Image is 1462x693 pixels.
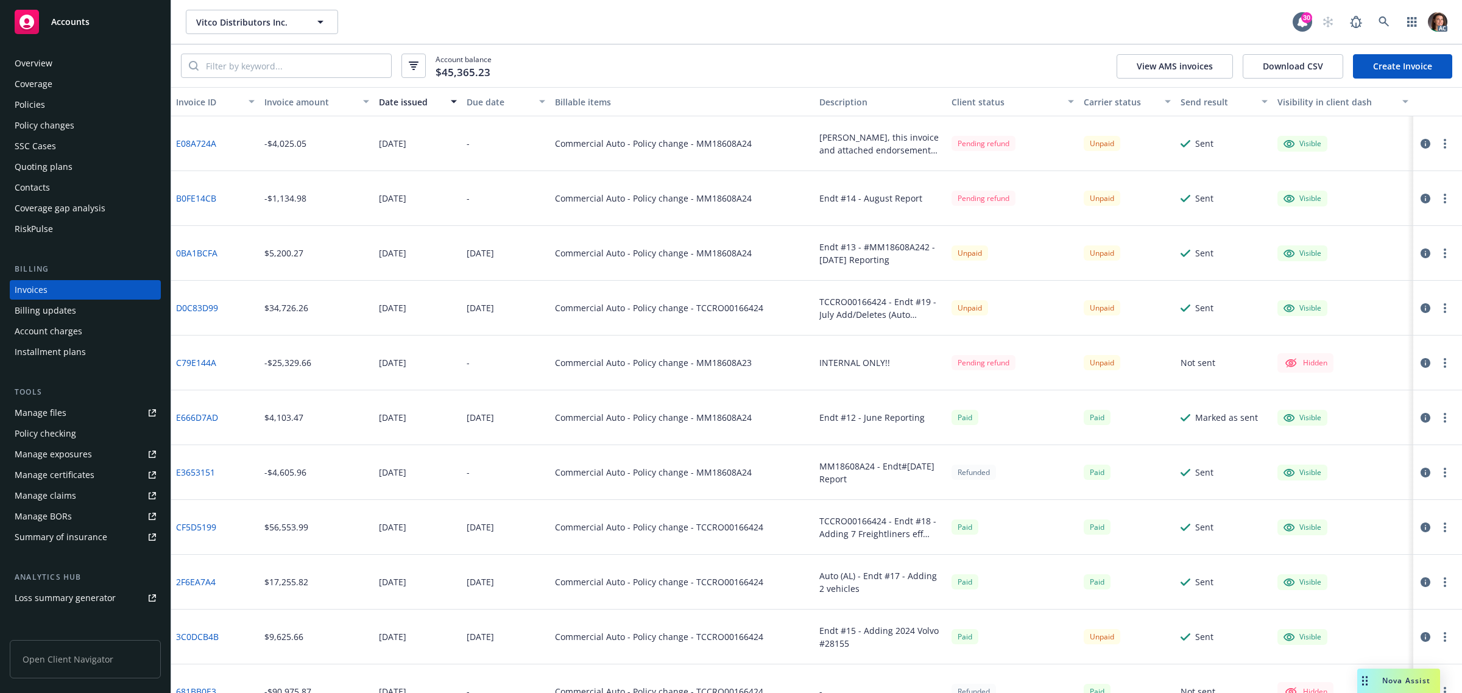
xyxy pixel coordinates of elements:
div: [PERSON_NAME], this invoice and attached endorsement reflects the corrected [DATE] - New TIV valu... [819,131,942,157]
div: Pending refund [952,136,1015,151]
div: Sent [1195,192,1213,205]
div: Paid [1084,465,1111,480]
div: Date issued [379,96,444,108]
div: Visible [1284,522,1321,533]
div: [DATE] [379,411,406,424]
div: Manage files [15,403,66,423]
div: $4,103.47 [264,411,303,424]
a: Summary of insurance [10,527,161,547]
div: -$4,605.96 [264,466,306,479]
div: Unpaid [1084,245,1120,261]
div: [DATE] [379,137,406,150]
div: Not sent [1181,356,1215,369]
div: RiskPulse [15,219,53,239]
a: Report a Bug [1344,10,1368,34]
div: Paid [1084,519,1111,535]
div: Policy changes [15,116,74,135]
div: Quoting plans [15,157,72,177]
div: Policies [15,95,45,114]
div: Analytics hub [10,571,161,583]
button: Visibility in client dash [1273,87,1413,116]
div: Manage claims [15,486,76,505]
span: Manage exposures [10,445,161,464]
a: Manage files [10,403,161,423]
div: Installment plans [15,342,86,362]
div: Manage exposures [15,445,92,464]
div: Paid [952,574,978,589]
img: photo [1428,12,1447,32]
a: E666D7AD [176,411,218,424]
button: Billable items [550,87,814,116]
span: Accounts [51,17,90,27]
div: Endt #13 - #MM18608A242 - [DATE] Reporting [819,241,942,266]
div: Sent [1195,466,1213,479]
button: Date issued [374,87,462,116]
div: Commercial Auto - Policy change - TCCRO00166424 [555,630,763,643]
div: Visible [1284,303,1321,314]
a: Manage BORs [10,507,161,526]
div: Paid [1084,410,1111,425]
a: SSC Cases [10,136,161,156]
input: Filter by keyword... [199,54,391,77]
a: Billing updates [10,301,161,320]
div: $17,255.82 [264,575,308,588]
div: Paid [952,519,978,535]
div: $5,200.27 [264,247,303,259]
div: Endt #12 - June Reporting [819,411,925,424]
div: Tools [10,386,161,398]
div: [DATE] [379,466,406,479]
div: [DATE] [467,521,494,533]
div: Unpaid [1084,191,1120,206]
div: Commercial Auto - Policy change - TCCRO00166424 [555,521,763,533]
div: Summary of insurance [15,527,107,547]
div: [DATE] [467,630,494,643]
a: Create Invoice [1353,54,1452,79]
div: - [467,137,470,150]
div: Commercial Auto - Policy change - MM18608A23 [555,356,752,369]
div: Overview [15,54,52,73]
button: Invoice ID [171,87,260,116]
a: Search [1372,10,1396,34]
a: Policy checking [10,424,161,443]
div: Pending refund [952,355,1015,370]
a: Manage claims [10,486,161,505]
div: INTERNAL ONLY!! [819,356,890,369]
a: C79E144A [176,356,216,369]
div: Visible [1284,248,1321,259]
div: Paid [952,629,978,644]
a: E08A724A [176,137,216,150]
div: Commercial Auto - Policy change - MM18608A24 [555,247,752,259]
div: Sent [1195,137,1213,150]
div: 30 [1301,12,1312,23]
div: Invoice amount [264,96,356,108]
a: RiskPulse [10,219,161,239]
span: Open Client Navigator [10,640,161,678]
a: Switch app [1400,10,1424,34]
div: Marked as sent [1195,411,1258,424]
div: Commercial Auto - Policy change - MM18608A24 [555,192,752,205]
div: Pending refund [952,191,1015,206]
span: Account balance [436,54,492,77]
div: Unpaid [1084,629,1120,644]
div: Account charges [15,322,82,341]
button: View AMS invoices [1117,54,1233,79]
div: Paid [952,410,978,425]
div: Contacts [15,178,50,197]
div: Unpaid [1084,300,1120,315]
div: Sent [1195,521,1213,533]
button: Vitco Distributors Inc. [186,10,338,34]
div: Commercial Auto - Policy change - TCCRO00166424 [555,301,763,314]
div: Send result [1181,96,1254,108]
div: Visible [1284,193,1321,204]
a: Start snowing [1316,10,1340,34]
span: $45,365.23 [436,65,490,80]
div: Drag to move [1357,669,1372,693]
div: Policy checking [15,424,76,443]
a: Contacts [10,178,161,197]
a: E3653151 [176,466,215,479]
a: 2F6EA7A4 [176,575,216,588]
svg: Search [189,61,199,71]
div: Commercial Auto - Policy change - MM18608A24 [555,411,752,424]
